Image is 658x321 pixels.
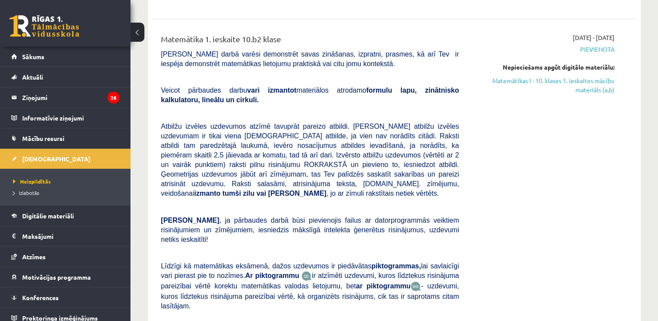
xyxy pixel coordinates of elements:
a: Matemātikas I - 10. klases 1. ieskaites mācību materiāls (a,b) [472,76,615,94]
span: Pievienota [472,45,615,54]
a: Ziņojumi26 [11,87,120,107]
b: piktogrammas, [371,262,421,270]
b: vari izmantot [247,87,296,94]
span: Neizpildītās [13,178,51,185]
a: Maksājumi [11,226,120,246]
div: Matemātika 1. ieskaite 10.b2 klase [161,33,459,49]
span: Mācību resursi [22,134,64,142]
legend: Ziņojumi [22,87,120,107]
b: Ar piktogrammu [245,272,299,279]
span: [PERSON_NAME] darbā varēsi demonstrēt savas zināšanas, izpratni, prasmes, kā arī Tev ir iespēja d... [161,50,459,67]
span: [DEMOGRAPHIC_DATA] [22,155,90,163]
img: wKvN42sLe3LLwAAAABJRU5ErkJggg== [411,281,421,291]
span: Motivācijas programma [22,273,91,281]
b: tumši zilu vai [PERSON_NAME] [222,190,326,197]
span: Izlabotās [13,189,39,196]
span: [DATE] - [DATE] [573,33,615,42]
a: Mācību resursi [11,128,120,148]
a: Rīgas 1. Tālmācības vidusskola [10,15,79,37]
a: Neizpildītās [13,177,122,185]
a: Digitālie materiāli [11,206,120,226]
span: Aktuāli [22,73,43,81]
span: , ja pārbaudes darbā būsi pievienojis failus ar datorprogrammās veiktiem risinājumiem un zīmējumi... [161,217,459,243]
b: formulu lapu, zinātnisko kalkulatoru, lineālu un cirkuli. [161,87,459,104]
b: izmanto [194,190,220,197]
a: Atzīmes [11,247,120,267]
a: Sākums [11,47,120,67]
span: [PERSON_NAME] [161,217,219,224]
a: Motivācijas programma [11,267,120,287]
a: [DEMOGRAPHIC_DATA] [11,149,120,169]
span: Konferences [22,294,59,301]
legend: Informatīvie ziņojumi [22,108,120,128]
i: 26 [107,92,120,104]
a: Konferences [11,288,120,308]
span: Līdzīgi kā matemātikas eksāmenā, dažos uzdevumos ir piedāvātas lai savlaicīgi vari pierast pie to... [161,262,459,279]
span: - uzdevumi, kuros līdztekus risinājuma pareizībai vērtē, kā organizēts risinājums, cik tas ir sap... [161,282,459,310]
a: Informatīvie ziņojumi [11,108,120,128]
legend: Maksājumi [22,226,120,246]
a: Aktuāli [11,67,120,87]
img: JfuEzvunn4EvwAAAAASUVORK5CYII= [301,271,312,281]
span: Digitālie materiāli [22,212,74,220]
div: Nepieciešams apgūt digitālo materiālu: [472,63,615,72]
a: Izlabotās [13,189,122,197]
span: Sākums [22,53,44,60]
span: Atbilžu izvēles uzdevumos atzīmē tavuprāt pareizo atbildi. [PERSON_NAME] atbilžu izvēles uzdevuma... [161,123,459,197]
b: ar piktogrammu [356,282,411,290]
span: Atzīmes [22,253,46,261]
span: Veicot pārbaudes darbu materiālos atrodamo [161,87,459,104]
